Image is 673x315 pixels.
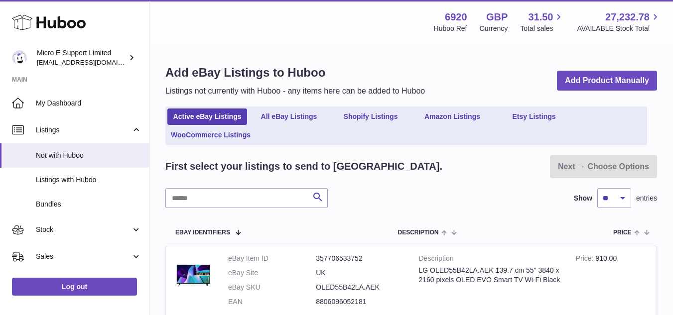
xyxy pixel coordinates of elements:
[165,160,442,173] h2: First select your listings to send to [GEOGRAPHIC_DATA].
[434,24,467,33] div: Huboo Ref
[494,108,574,125] a: Etsy Listings
[12,50,27,65] img: contact@micropcsupport.com
[520,10,564,33] a: 31.50 Total sales
[576,254,596,265] strong: Price
[412,108,492,125] a: Amazon Listings
[557,71,657,91] a: Add Product Manually
[228,283,316,292] dt: eBay SKU
[36,99,141,108] span: My Dashboard
[528,10,553,24] span: 31.50
[167,127,254,143] a: WooCommerce Listings
[228,254,316,263] dt: eBay Item ID
[228,297,316,307] dt: EAN
[445,10,467,24] strong: 6920
[12,278,137,296] a: Log out
[36,125,131,135] span: Listings
[36,252,131,261] span: Sales
[613,229,632,236] span: Price
[249,108,329,125] a: All eBay Listings
[636,194,657,203] span: entries
[175,229,230,236] span: eBay Identifiers
[36,200,141,209] span: Bundles
[520,24,564,33] span: Total sales
[331,108,410,125] a: Shopify Listings
[36,225,131,234] span: Stock
[36,151,141,160] span: Not with Huboo
[167,108,247,125] a: Active eBay Listings
[605,10,650,24] span: 27,232.78
[37,58,146,66] span: [EMAIL_ADDRESS][DOMAIN_NAME]
[37,48,127,67] div: Micro E Support Limited
[165,86,425,97] p: Listings not currently with Huboo - any items here can be added to Huboo
[419,254,561,266] strong: Description
[419,266,561,285] div: LG OLED55B42LA.AEK 139.7 cm 55" 3840 x 2160 pixels OLED EVO Smart TV Wi-Fi Black
[316,268,404,278] dd: UK
[316,254,404,263] dd: 357706533752
[577,24,661,33] span: AVAILABLE Stock Total
[486,10,508,24] strong: GBP
[577,10,661,33] a: 27,232.78 AVAILABLE Stock Total
[398,229,438,236] span: Description
[36,175,141,185] span: Listings with Huboo
[165,65,425,81] h1: Add eBay Listings to Huboo
[480,24,508,33] div: Currency
[228,268,316,278] dt: eBay Site
[173,254,213,294] img: $_57.JPG
[316,297,404,307] dd: 8806096052181
[595,254,617,262] span: 910.00
[316,283,404,292] dd: OLED55B42LA.AEK
[574,194,592,203] label: Show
